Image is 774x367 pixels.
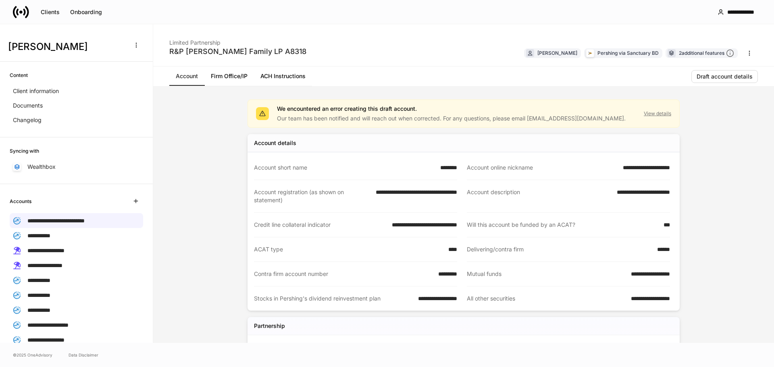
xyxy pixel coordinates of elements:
div: ACAT type [254,245,443,253]
div: Stocks in Pershing's dividend reinvestment plan [254,294,413,303]
div: Clients [41,9,60,15]
a: Firm Office/IP [204,66,254,86]
h6: Content [10,71,28,79]
a: Changelog [10,113,143,127]
div: Delivering/contra firm [467,245,652,253]
h6: Syncing with [10,147,39,155]
div: Account short name [254,164,435,172]
p: Wealthbox [27,163,56,171]
h6: Accounts [10,197,31,205]
div: Mutual funds [467,270,626,278]
div: Onboarding [70,9,102,15]
div: Account details [254,139,296,147]
a: Data Disclaimer [69,352,98,358]
button: Draft account details [691,70,758,83]
div: All other securities [467,294,626,303]
button: View details [644,111,671,116]
div: Draft account details [697,74,753,79]
h3: [PERSON_NAME] [8,40,125,53]
div: Account registration (as shown on statement) [254,188,371,204]
div: Will this account be funded by an ACAT? [467,221,659,229]
div: Contra firm account number [254,270,433,278]
a: Documents [10,98,143,113]
div: Limited Partnership [169,34,306,47]
button: Clients [35,6,65,19]
a: Wealthbox [10,160,143,174]
span: © 2025 OneAdvisory [13,352,52,358]
a: Client information [10,84,143,98]
div: Account description [467,188,612,204]
h5: Partnership [254,322,285,330]
a: Account [169,66,204,86]
button: Onboarding [65,6,107,19]
div: R&P [PERSON_NAME] Family LP A8318 [169,47,306,56]
div: 2 additional features [679,49,734,58]
p: Changelog [13,116,42,124]
a: ACH Instructions [254,66,312,86]
p: Documents [13,102,43,110]
div: [PERSON_NAME] [537,49,577,57]
a: [EMAIL_ADDRESS][DOMAIN_NAME] [527,115,624,122]
div: Account online nickname [467,164,618,172]
div: We encountered an error creating this draft account. [277,105,626,114]
div: Credit line collateral indicator [254,221,387,229]
div: Pershing via Sanctuary BD [597,49,659,57]
p: Our team has been notified and will reach out when corrected. For any questions, please email . [277,114,626,122]
p: Client information [13,87,59,95]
